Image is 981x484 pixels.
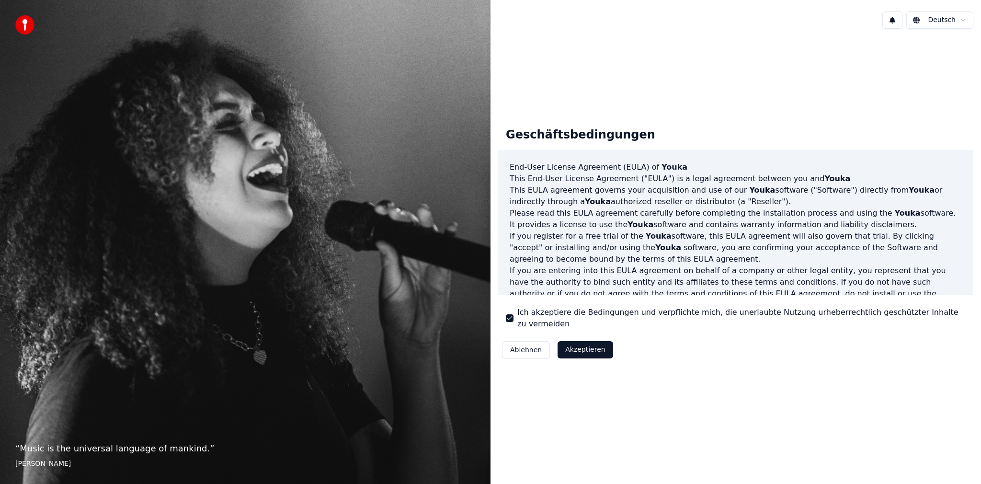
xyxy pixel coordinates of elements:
[646,231,672,241] span: Youka
[15,442,475,455] p: “ Music is the universal language of mankind. ”
[655,243,681,252] span: Youka
[510,207,962,230] p: Please read this EULA agreement carefully before completing the installation process and using th...
[662,162,687,172] span: Youka
[510,184,962,207] p: This EULA agreement governs your acquisition and use of our software ("Software") directly from o...
[895,208,921,218] span: Youka
[510,161,962,173] h3: End-User License Agreement (EULA) of
[517,307,966,330] label: Ich akzeptiere die Bedingungen und verpflichte mich, die unerlaubte Nutzung urheberrechtlich gesc...
[558,341,613,358] button: Akzeptieren
[15,459,475,469] footer: [PERSON_NAME]
[824,174,850,183] span: Youka
[15,15,34,35] img: youka
[498,120,663,150] div: Geschäftsbedingungen
[510,265,962,311] p: If you are entering into this EULA agreement on behalf of a company or other legal entity, you re...
[502,341,550,358] button: Ablehnen
[749,185,775,195] span: Youka
[909,185,935,195] span: Youka
[627,220,653,229] span: Youka
[585,197,611,206] span: Youka
[510,173,962,184] p: This End-User License Agreement ("EULA") is a legal agreement between you and
[510,230,962,265] p: If you register for a free trial of the software, this EULA agreement will also govern that trial...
